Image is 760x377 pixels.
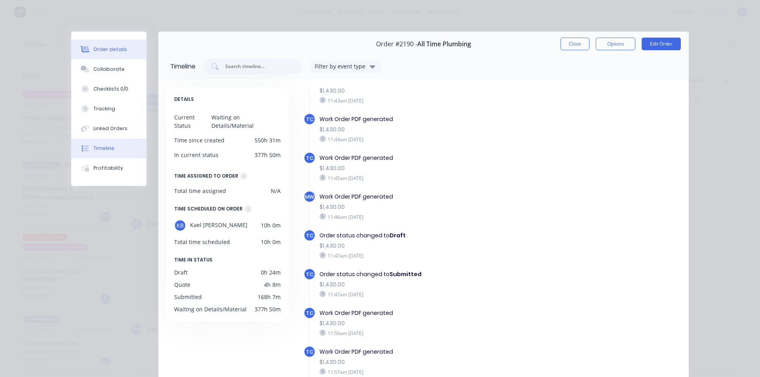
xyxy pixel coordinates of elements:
button: Timeline [71,138,146,158]
div: Submitted [174,293,202,301]
div: Work Order PDF generated [319,154,552,162]
div: 11:47am [DATE] [319,252,552,259]
span: TC [306,348,313,356]
input: Search timeline... [224,63,290,70]
button: Filter by event type [310,61,382,72]
div: $1,430.00 [319,242,552,250]
div: 10h 0m [261,238,281,246]
div: 550h 31m [255,136,281,144]
div: Current Status [174,113,211,130]
span: TC [306,309,313,317]
b: Draft [389,231,406,239]
div: 11:47am [DATE] [319,291,552,298]
div: Quote [174,280,190,289]
span: All Time Plumbing [417,40,471,48]
div: Timeline [170,62,196,71]
div: Total time assigned [174,187,226,195]
span: TC [306,232,313,239]
div: TIME ASSIGNED TO ORDER [174,172,238,180]
div: $1,430.00 [319,203,552,211]
span: DETAILS [174,95,194,104]
span: Kael [PERSON_NAME] [190,220,247,231]
button: Checklists 0/0 [71,79,146,99]
div: 4h 8m [264,280,281,289]
div: $1,430.00 [319,164,552,172]
div: Linked Orders [93,125,127,132]
div: Work Order PDF generated [319,193,552,201]
span: TC [306,271,313,278]
div: TIME SCHEDULED ON ORDER [174,205,243,213]
div: 11:43am [DATE] [319,97,552,104]
b: Submitted [389,270,422,278]
div: 11:44am [DATE] [319,136,552,143]
div: Total time scheduled [174,238,230,246]
div: 11:45am [DATE] [319,174,552,182]
div: $1,430.00 [319,319,552,328]
div: Profitability [93,165,123,172]
div: $1,430.00 [319,358,552,366]
div: Time since created [174,136,224,144]
div: Filter by event type [315,62,368,70]
div: 377h 50m [255,305,281,313]
div: Waiting on Details/Material [211,113,281,130]
span: TC [306,116,313,123]
button: Options [596,38,635,50]
button: Close [560,38,589,50]
div: Draft [174,268,188,277]
div: 377h 50m [255,151,281,159]
div: Checklists 0/0 [93,85,128,93]
div: Work Order PDF generated [319,348,552,356]
div: Work Order PDF generated [319,115,552,123]
div: Tracking [93,105,115,112]
button: Tracking [71,99,146,119]
button: Profitability [71,158,146,178]
button: Order details [71,40,146,59]
div: Order status changed to [319,270,552,278]
div: Order details [93,46,127,53]
div: Timeline [93,145,114,152]
div: In current status [174,151,218,159]
button: Edit Order [642,38,681,50]
button: Linked Orders [71,119,146,138]
span: TIME IN STATUS [174,256,213,264]
div: 11:56am [DATE] [319,330,552,337]
span: Order #2190 - [376,40,417,48]
div: $1,430.00 [319,280,552,289]
div: $1,430.00 [319,87,552,95]
div: 11:57am [DATE] [319,368,552,375]
div: 0h 24m [261,268,281,277]
div: Waiting on Details/Material [174,305,247,313]
div: Collaborate [93,66,125,73]
div: KB [174,220,186,231]
div: N/A [271,187,281,195]
div: $1,430.00 [319,125,552,134]
span: TC [306,154,313,162]
div: 10h 0m [261,220,281,231]
div: 11:46am [DATE] [319,213,552,220]
button: Collaborate [71,59,146,79]
div: Order status changed to [319,231,552,240]
div: 168h 7m [258,293,281,301]
span: MW [305,193,314,201]
div: Work Order PDF generated [319,309,552,317]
